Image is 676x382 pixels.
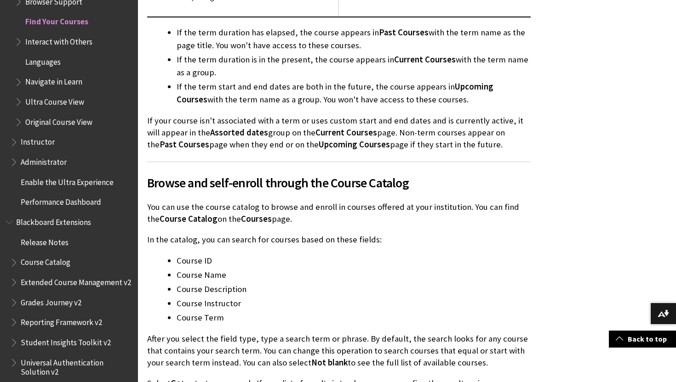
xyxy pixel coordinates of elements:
span: Upcoming Courses [319,139,390,150]
nav: Book outline for Blackboard Extensions [6,214,132,376]
p: In the catalog, you can search for courses based on these fields: [147,234,531,246]
span: Blackboard Extensions [16,214,91,227]
span: Instructor [21,135,55,147]
span: Extended Course Management v2 [21,275,131,287]
li: If the term duration has elapsed, the course appears in with the term name as the page title. You... [177,26,531,52]
li: Course Instructor [177,297,531,310]
span: Performance Dashboard [21,195,101,207]
span: Current Courses [394,54,456,65]
p: If your course isn't associated with a term or uses custom start and end dates and is currently a... [147,115,531,151]
li: Course Name [177,269,531,281]
span: Languages [25,54,61,67]
span: Universal Authentication Solution v2 [21,355,132,376]
span: Past Courses [379,27,429,38]
span: Not blank [311,357,348,368]
span: Course Catalog [21,255,70,267]
span: Release Notes [21,235,69,247]
span: Interact with Others [25,34,92,46]
span: Ultra Course View [25,94,84,107]
span: Original Course View [25,114,92,127]
span: Course Catalog [160,213,218,224]
span: Student Insights Toolkit v2 [21,335,111,347]
li: Course Term [177,311,531,324]
a: Back to top [609,331,676,348]
span: Current Courses [315,127,377,138]
span: Find Your Courses [25,14,88,27]
p: You can use the course catalog to browse and enroll in courses offered at your institution. You c... [147,201,531,225]
span: Administrator [21,154,67,167]
span: Grades Journey v2 [21,295,81,307]
span: Assorted dates [210,127,268,138]
li: If the term start and end dates are both in the future, the course appears in with the term name ... [177,80,531,106]
span: Reporting Framework v2 [21,315,102,327]
span: Enable the Ultra Experience [21,174,114,187]
li: If the term duration is in the present, the course appears in with the term name as a group. [177,53,531,79]
li: Course Description [177,283,531,296]
span: Browse and self-enroll through the Course Catalog [147,173,531,192]
li: Course ID [177,254,531,267]
span: Past Courses [160,139,209,150]
span: Navigate in Learn [25,74,82,87]
p: After you select the field type, type a search term or phrase. By default, the search looks for a... [147,333,531,369]
span: Courses [241,213,272,224]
